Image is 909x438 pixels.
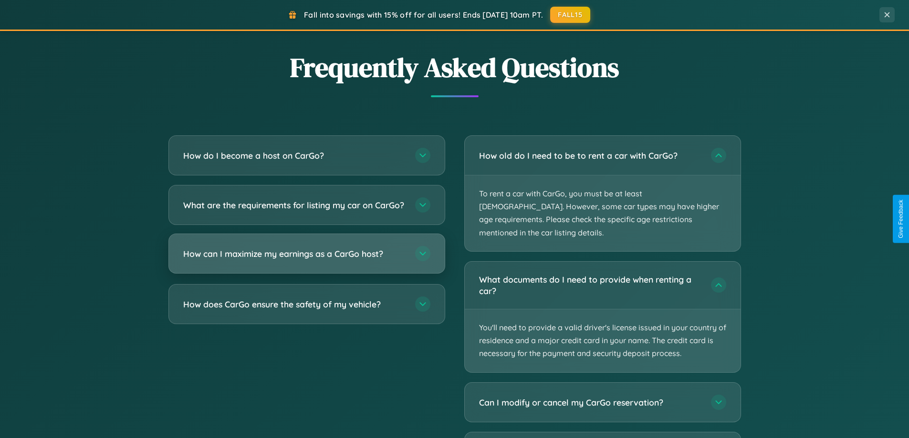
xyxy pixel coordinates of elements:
span: Fall into savings with 15% off for all users! Ends [DATE] 10am PT. [304,10,543,20]
p: You'll need to provide a valid driver's license issued in your country of residence and a major c... [465,309,741,372]
button: FALL15 [550,7,590,23]
p: To rent a car with CarGo, you must be at least [DEMOGRAPHIC_DATA]. However, some car types may ha... [465,175,741,251]
h3: What are the requirements for listing my car on CarGo? [183,199,406,211]
h3: What documents do I need to provide when renting a car? [479,274,701,297]
div: Give Feedback [898,200,904,238]
h3: How does CarGo ensure the safety of my vehicle? [183,298,406,310]
h3: How old do I need to be to rent a car with CarGo? [479,150,701,162]
h2: Frequently Asked Questions [168,49,741,86]
h3: Can I modify or cancel my CarGo reservation? [479,396,701,408]
h3: How do I become a host on CarGo? [183,150,406,162]
h3: How can I maximize my earnings as a CarGo host? [183,248,406,260]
